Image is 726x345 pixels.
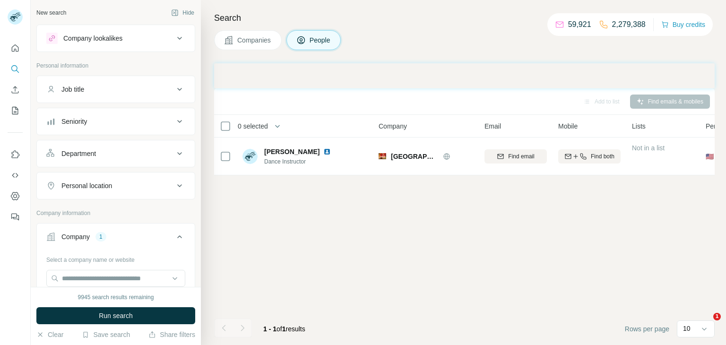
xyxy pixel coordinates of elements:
[8,81,23,98] button: Enrich CSV
[612,19,646,30] p: 2,279,388
[237,35,272,45] span: Companies
[706,152,714,161] span: 🇺🇸
[37,27,195,50] button: Company lookalikes
[36,330,63,339] button: Clear
[713,313,721,320] span: 1
[36,9,66,17] div: New search
[61,232,90,241] div: Company
[37,110,195,133] button: Seniority
[8,167,23,184] button: Use Surfe API
[632,121,646,131] span: Lists
[568,19,591,30] p: 59,921
[164,6,201,20] button: Hide
[63,34,122,43] div: Company lookalikes
[263,325,305,333] span: results
[8,188,23,205] button: Dashboard
[282,325,286,333] span: 1
[264,157,335,166] span: Dance Instructor
[8,208,23,225] button: Feedback
[37,225,195,252] button: Company1
[683,324,691,333] p: 10
[391,152,438,161] span: [GEOGRAPHIC_DATA]
[8,146,23,163] button: Use Surfe on LinkedIn
[277,325,282,333] span: of
[694,313,717,336] iframe: Intercom live chat
[37,174,195,197] button: Personal location
[148,330,195,339] button: Share filters
[61,149,96,158] div: Department
[8,102,23,119] button: My lists
[36,307,195,324] button: Run search
[323,148,331,155] img: LinkedIn logo
[61,181,112,190] div: Personal location
[558,121,578,131] span: Mobile
[46,252,185,264] div: Select a company name or website
[78,293,154,302] div: 9945 search results remaining
[264,147,320,156] span: [PERSON_NAME]
[558,149,621,164] button: Find both
[36,61,195,70] p: Personal information
[8,60,23,78] button: Search
[484,121,501,131] span: Email
[263,325,277,333] span: 1 - 1
[238,121,268,131] span: 0 selected
[310,35,331,45] span: People
[37,78,195,101] button: Job title
[8,40,23,57] button: Quick start
[214,11,715,25] h4: Search
[82,330,130,339] button: Save search
[61,85,84,94] div: Job title
[379,121,407,131] span: Company
[508,152,534,161] span: Find email
[591,152,614,161] span: Find both
[632,144,665,152] span: Not in a list
[214,63,715,88] iframe: Banner
[242,149,258,164] img: Avatar
[484,149,547,164] button: Find email
[37,142,195,165] button: Department
[625,324,669,334] span: Rows per page
[661,18,705,31] button: Buy credits
[95,233,106,241] div: 1
[61,117,87,126] div: Seniority
[36,209,195,217] p: Company information
[99,311,133,320] span: Run search
[379,153,386,159] img: Logo of Melody Lane Academy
